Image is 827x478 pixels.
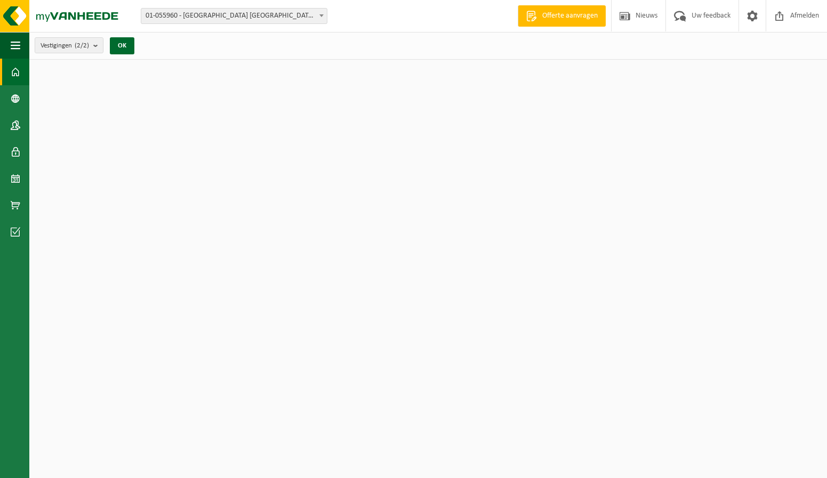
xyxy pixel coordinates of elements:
a: Offerte aanvragen [518,5,606,27]
span: 01-055960 - ROCKWOOL BELGIUM NV - WIJNEGEM [141,8,327,24]
span: 01-055960 - ROCKWOOL BELGIUM NV - WIJNEGEM [141,9,327,23]
button: Vestigingen(2/2) [35,37,103,53]
count: (2/2) [75,42,89,49]
button: OK [110,37,134,54]
span: Offerte aanvragen [540,11,600,21]
span: Vestigingen [41,38,89,54]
